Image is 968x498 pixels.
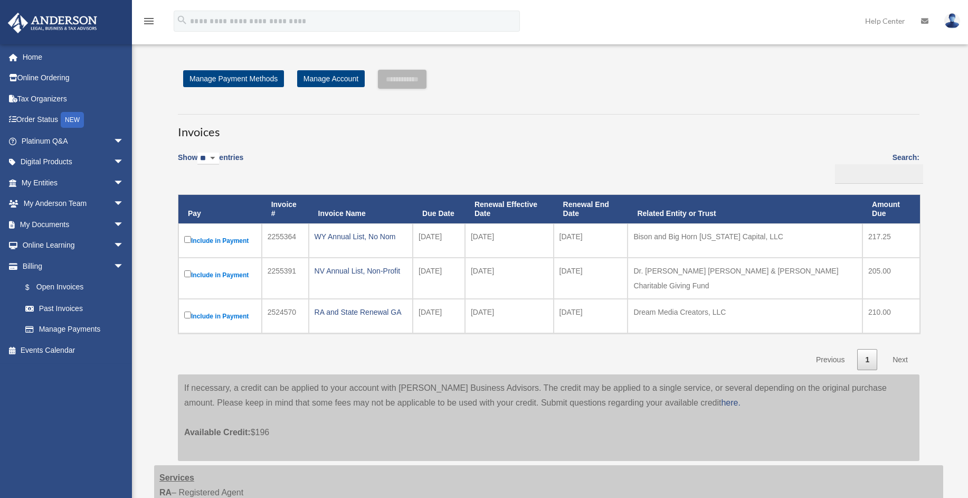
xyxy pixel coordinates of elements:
a: Manage Account [297,70,365,87]
a: Billingarrow_drop_down [7,256,135,277]
input: Include in Payment [184,236,191,243]
div: If necessary, a credit can be applied to your account with [PERSON_NAME] Business Advisors. The c... [178,374,919,461]
span: arrow_drop_down [113,256,135,277]
a: Previous [808,349,852,371]
th: Related Entity or Trust: activate to sort column ascending [628,195,862,223]
strong: Services [159,473,194,482]
th: Renewal Effective Date: activate to sort column ascending [465,195,554,223]
span: arrow_drop_down [113,130,135,152]
input: Include in Payment [184,312,191,318]
td: Dr. [PERSON_NAME] [PERSON_NAME] & [PERSON_NAME] Charitable Giving Fund [628,258,862,299]
strong: RA [159,488,172,497]
img: User Pic [944,13,960,29]
div: NEW [61,112,84,128]
input: Include in Payment [184,270,191,277]
th: Invoice #: activate to sort column ascending [262,195,309,223]
select: Showentries [197,153,219,165]
p: $196 [184,410,913,440]
a: Home [7,46,140,68]
a: My Entitiesarrow_drop_down [7,172,140,193]
td: 210.00 [862,299,920,333]
a: Order StatusNEW [7,109,140,131]
div: RA and State Renewal GA [315,305,407,320]
label: Show entries [178,151,243,175]
th: Due Date: activate to sort column ascending [413,195,465,223]
a: Next [885,349,916,371]
label: Search: [831,151,919,184]
label: Include in Payment [184,234,256,247]
span: arrow_drop_down [113,235,135,257]
div: NV Annual List, Non-Profit [315,264,407,278]
label: Include in Payment [184,309,256,323]
a: menu [143,18,155,27]
td: 2524570 [262,299,309,333]
span: arrow_drop_down [113,172,135,194]
td: [DATE] [465,258,554,299]
td: [DATE] [554,223,628,258]
td: [DATE] [465,223,554,258]
td: 205.00 [862,258,920,299]
a: Manage Payments [15,319,135,340]
i: menu [143,15,155,27]
td: Bison and Big Horn [US_STATE] Capital, LLC [628,223,862,258]
td: 217.25 [862,223,920,258]
a: Tax Organizers [7,88,140,109]
a: Online Learningarrow_drop_down [7,235,140,256]
td: [DATE] [413,223,465,258]
th: Pay: activate to sort column descending [178,195,262,223]
a: Events Calendar [7,340,140,361]
td: Dream Media Creators, LLC [628,299,862,333]
i: search [176,14,188,26]
td: [DATE] [413,258,465,299]
h3: Invoices [178,114,919,140]
td: [DATE] [413,299,465,333]
th: Amount Due: activate to sort column ascending [862,195,920,223]
a: 1 [857,349,877,371]
th: Invoice Name: activate to sort column ascending [309,195,413,223]
a: My Documentsarrow_drop_down [7,214,140,235]
span: arrow_drop_down [113,214,135,236]
span: Available Credit: [184,428,251,437]
input: Search: [835,164,923,184]
a: Digital Productsarrow_drop_down [7,152,140,173]
td: [DATE] [554,299,628,333]
td: [DATE] [554,258,628,299]
div: WY Annual List, No Nom [315,229,407,244]
img: Anderson Advisors Platinum Portal [5,13,100,33]
span: arrow_drop_down [113,193,135,215]
a: here. [721,398,740,407]
a: My Anderson Teamarrow_drop_down [7,193,140,214]
a: Past Invoices [15,298,135,319]
td: [DATE] [465,299,554,333]
a: Manage Payment Methods [183,70,284,87]
span: arrow_drop_down [113,152,135,173]
a: Platinum Q&Aarrow_drop_down [7,130,140,152]
td: 2255391 [262,258,309,299]
th: Renewal End Date: activate to sort column ascending [554,195,628,223]
label: Include in Payment [184,268,256,281]
span: $ [31,281,36,294]
a: Online Ordering [7,68,140,89]
a: $Open Invoices [15,277,129,298]
td: 2255364 [262,223,309,258]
